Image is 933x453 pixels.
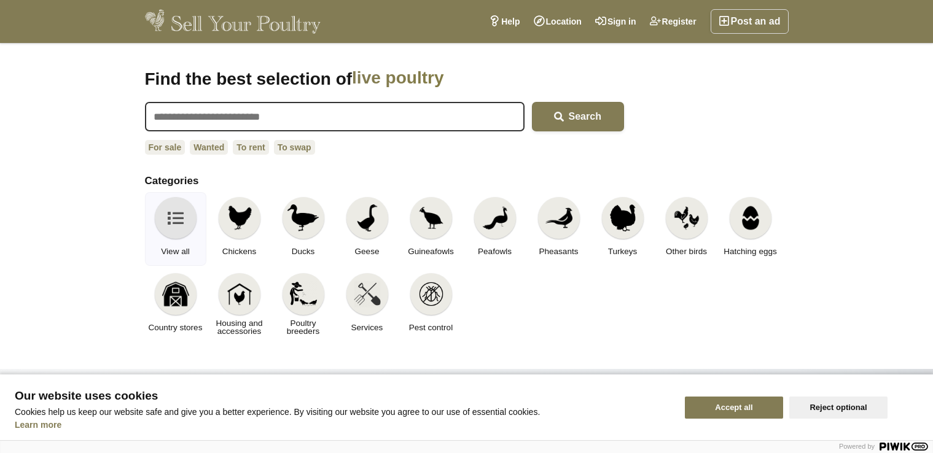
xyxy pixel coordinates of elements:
img: Geese [354,204,381,231]
img: Hatching eggs [737,204,764,231]
a: Pheasants Pheasants [528,192,590,266]
img: Pheasants [545,204,572,231]
span: Pest control [409,323,453,331]
span: Guineafowls [408,247,453,255]
a: Turkeys Turkeys [592,192,654,266]
span: Other birds [666,247,707,255]
img: Country stores [162,281,189,308]
h1: Find the best selection of [145,68,624,90]
a: Ducks Ducks [273,192,334,266]
a: Poultry breeders Poultry breeders [273,268,334,342]
img: Guineafowls [418,204,445,231]
span: Geese [355,247,380,255]
span: Turkeys [608,247,638,255]
a: Country stores Country stores [145,268,206,342]
span: Pheasants [539,247,579,255]
a: Services Services [337,268,398,342]
img: Poultry breeders [290,281,317,308]
a: Location [527,9,588,34]
span: Services [351,323,383,331]
a: Hatching eggs Hatching eggs [720,192,781,266]
a: Peafowls Peafowls [464,192,526,266]
img: Ducks [287,204,318,231]
h2: Categories [145,175,789,187]
a: Learn more [15,420,61,430]
span: Peafowls [478,247,512,255]
button: Search [532,102,624,131]
a: Register [643,9,703,34]
span: Search [569,111,601,122]
a: Guineafowls Guineafowls [400,192,462,266]
span: Our website uses cookies [15,390,670,402]
span: live poultry [352,68,558,90]
img: Housing and accessories [226,281,253,308]
img: Pest control [418,281,445,308]
span: Poultry breeders [276,319,330,335]
a: Other birds Other birds [656,192,717,266]
a: To rent [233,140,268,155]
img: Turkeys [609,204,636,231]
span: Hatching eggs [724,247,776,255]
span: Powered by [839,443,875,450]
a: Pest control Pest control [400,268,462,342]
img: Services [354,281,381,308]
a: View all [145,192,206,266]
a: Sign in [588,9,643,34]
a: For sale [145,140,185,155]
span: Ducks [292,247,315,255]
button: Accept all [685,397,783,419]
a: Geese Geese [337,192,398,266]
a: Post an ad [711,9,789,34]
p: Cookies help us keep our website safe and give you a better experience. By visiting our website y... [15,407,670,417]
a: To swap [274,140,315,155]
span: Housing and accessories [213,319,267,335]
img: Peafowls [482,204,509,231]
button: Reject optional [789,397,888,419]
img: Other birds [673,204,700,231]
img: Sell Your Poultry [145,9,321,34]
img: Chickens [226,204,253,231]
a: Chickens Chickens [209,192,270,266]
span: Country stores [149,323,203,331]
a: Help [482,9,526,34]
span: Chickens [222,247,257,255]
a: Wanted [190,140,228,155]
span: View all [161,247,189,255]
a: Housing and accessories Housing and accessories [209,268,270,342]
